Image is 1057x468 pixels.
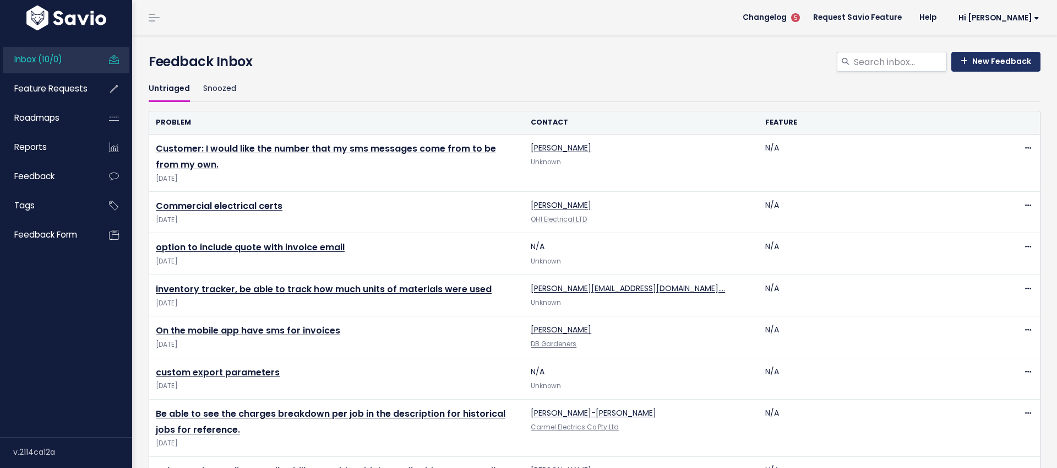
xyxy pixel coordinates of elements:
[3,193,91,218] a: Tags
[3,222,91,248] a: Feedback form
[156,324,340,337] a: On the mobile app have sms for invoices
[156,200,282,212] a: Commercial electrical certs
[203,76,236,102] a: Snoozed
[3,105,91,131] a: Roadmaps
[156,173,517,185] span: [DATE]
[149,76,1040,102] ul: Filter feature requests
[3,164,91,189] a: Feedback
[14,141,47,153] span: Reports
[951,52,1040,72] a: New Feedback
[759,316,993,358] td: N/A
[3,135,91,160] a: Reports
[531,324,591,335] a: [PERSON_NAME]
[156,438,517,449] span: [DATE]
[156,298,517,309] span: [DATE]
[13,438,132,466] div: v.2114ca12a
[759,233,993,275] td: N/A
[531,200,591,211] a: [PERSON_NAME]
[531,407,656,418] a: [PERSON_NAME]-[PERSON_NAME]
[14,200,35,211] span: Tags
[945,9,1048,26] a: Hi [PERSON_NAME]
[156,339,517,351] span: [DATE]
[156,214,517,226] span: [DATE]
[531,215,587,224] a: OH1 Electrical LTD
[759,399,993,456] td: N/A
[759,135,993,192] td: N/A
[156,256,517,267] span: [DATE]
[156,241,345,254] a: option to include quote with invoice email
[156,283,492,295] a: inventory tracker, be able to track how much units of materials were used
[14,53,62,65] span: Inbox (10/0)
[14,229,77,240] span: Feedback form
[791,13,800,22] span: 5
[804,9,911,26] a: Request Savio Feature
[531,158,561,166] span: Unknown
[149,76,190,102] a: Untriaged
[3,47,91,72] a: Inbox (10/0)
[958,14,1039,22] span: Hi [PERSON_NAME]
[759,111,993,134] th: Feature
[149,111,524,134] th: Problem
[531,298,561,307] span: Unknown
[531,340,576,348] a: DB Gardeners
[156,380,517,392] span: [DATE]
[531,423,619,432] a: Carmel Electrics Co Pty Ltd
[524,233,759,275] td: N/A
[14,170,55,182] span: Feedback
[14,112,59,123] span: Roadmaps
[156,407,505,436] a: Be able to see the charges breakdown per job in the description for historical jobs for reference.
[759,358,993,399] td: N/A
[149,52,1040,72] h4: Feedback Inbox
[531,257,561,266] span: Unknown
[14,83,88,94] span: Feature Requests
[743,14,787,21] span: Changelog
[524,358,759,399] td: N/A
[759,192,993,233] td: N/A
[156,142,496,171] a: Customer: I would like the number that my sms messages come from to be from my own.
[3,76,91,101] a: Feature Requests
[759,275,993,316] td: N/A
[524,111,759,134] th: Contact
[531,381,561,390] span: Unknown
[156,366,280,379] a: custom export parameters
[853,52,947,72] input: Search inbox...
[531,142,591,153] a: [PERSON_NAME]
[24,6,109,30] img: logo-white.9d6f32f41409.svg
[911,9,945,26] a: Help
[531,283,725,294] a: [PERSON_NAME][EMAIL_ADDRESS][DOMAIN_NAME].…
